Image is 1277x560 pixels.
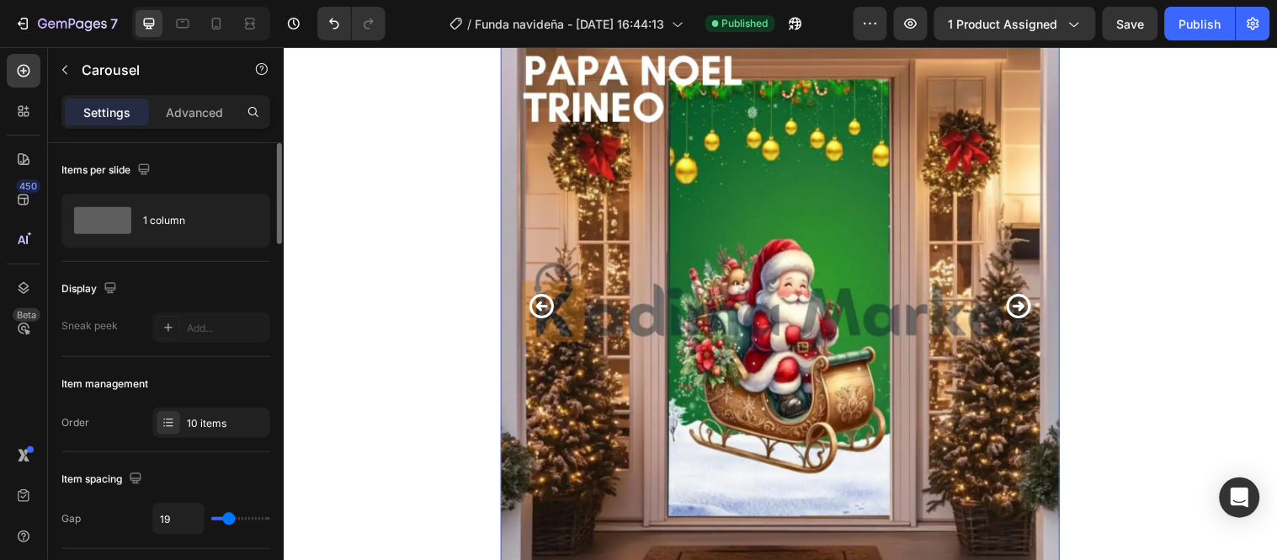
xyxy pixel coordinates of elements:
button: 7 [7,7,125,40]
div: Order [61,415,89,430]
div: Items per slide [61,159,154,182]
div: Sneak peek [61,318,118,333]
div: 10 items [187,416,266,431]
span: Published [722,16,769,31]
p: 7 [110,13,118,34]
span: 1 product assigned [949,15,1058,33]
input: Auto [153,504,204,534]
div: Undo/Redo [317,7,386,40]
div: Item management [61,376,148,392]
div: Open Intercom Messenger [1220,477,1260,518]
span: / [468,15,472,33]
button: Publish [1165,7,1236,40]
p: Settings [83,104,130,121]
button: Save [1103,7,1158,40]
p: Carousel [82,60,225,80]
div: Beta [13,308,40,322]
button: 1 product assigned [934,7,1096,40]
div: 1 column [143,201,246,240]
p: Advanced [166,104,223,121]
div: Gap [61,511,81,526]
div: Item spacing [61,468,146,491]
div: Display [61,278,120,301]
div: 450 [16,179,40,193]
span: Save [1117,17,1145,31]
button: Carousel Next Arrow [720,235,776,291]
span: Funda navideña - [DATE] 16:44:13 [476,15,665,33]
div: Publish [1179,15,1221,33]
